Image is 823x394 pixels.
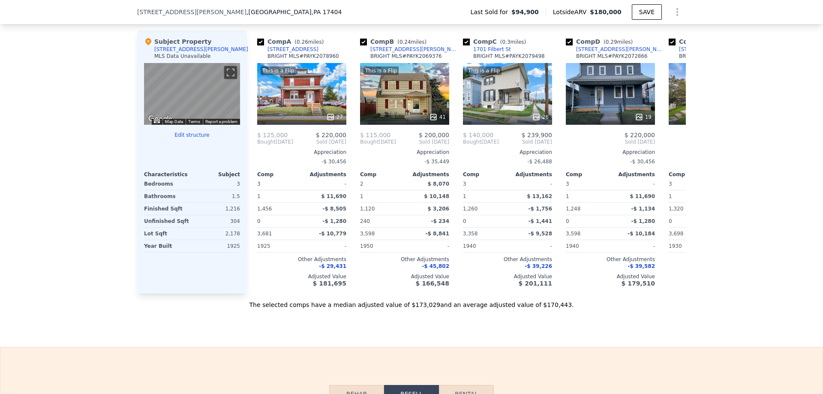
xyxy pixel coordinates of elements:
span: Lotside ARV [553,8,590,16]
span: 0.26 [297,39,308,45]
div: 1 [566,190,609,202]
div: BRIGHT MLS # PAYK2079498 [473,53,545,60]
div: Appreciation [566,149,655,156]
span: $ 140,000 [463,132,493,138]
div: [STREET_ADDRESS][PERSON_NAME] [370,46,460,53]
div: Bedrooms [144,178,190,190]
div: - [509,240,552,252]
span: 3,681 [257,231,272,237]
span: 1,248 [566,206,580,212]
span: Sold [DATE] [566,138,655,145]
span: 3,698 [669,231,683,237]
span: Bought [360,138,378,145]
div: 1930 [669,240,712,252]
span: -$ 30,456 [630,159,655,165]
button: Show Options [669,3,686,21]
button: Map Data [165,119,183,125]
div: - [303,240,346,252]
div: Other Adjustments [463,256,552,263]
div: Comp [566,171,610,178]
span: Sold [DATE] [293,138,346,145]
div: Other Adjustments [669,256,758,263]
span: 3 [463,181,466,187]
span: 0.24 [399,39,411,45]
span: -$ 1,280 [631,218,655,224]
div: 1 [669,190,712,202]
span: $ 11,690 [321,193,346,199]
span: -$ 9,528 [529,231,552,237]
span: , [GEOGRAPHIC_DATA] [246,8,342,16]
div: [DATE] [360,138,396,145]
span: 3,598 [566,231,580,237]
div: Appreciation [360,149,449,156]
span: Sold [DATE] [396,138,449,145]
span: $ 200,000 [419,132,449,138]
span: , PA 17404 [312,9,342,15]
span: $ 179,510 [622,280,655,287]
span: -$ 234 [431,218,449,224]
div: 1940 [463,240,506,252]
div: Subject [192,171,240,178]
span: [STREET_ADDRESS][PERSON_NAME] [137,8,246,16]
span: ( miles) [600,39,636,45]
div: Adjustments [405,171,449,178]
span: 3 [669,181,672,187]
div: 1.5 [194,190,240,202]
a: 1701 Filbert St [463,46,511,53]
div: 41 [429,113,446,121]
div: - [303,178,346,190]
span: -$ 8,841 [426,231,449,237]
div: Bathrooms [144,190,190,202]
div: Lot Sqft [144,228,190,240]
div: Finished Sqft [144,203,190,215]
span: -$ 39,582 [628,263,655,269]
span: -$ 30,456 [321,159,346,165]
span: -$ 45,802 [422,263,449,269]
span: 0.29 [606,39,617,45]
div: [STREET_ADDRESS] [267,46,318,53]
div: 1940 [566,240,609,252]
div: Adjustments [508,171,552,178]
div: [STREET_ADDRESS] [679,46,730,53]
button: Toggle fullscreen view [224,66,237,79]
div: Comp [360,171,405,178]
div: Adjustments [302,171,346,178]
div: BRIGHT MLS # PAYK2069376 [370,53,442,60]
a: [STREET_ADDRESS][PERSON_NAME] [566,46,665,53]
div: 1950 [360,240,403,252]
span: Sold [DATE] [499,138,552,145]
span: 1,320 [669,206,683,212]
div: Characteristics [144,171,192,178]
div: Other Adjustments [360,256,449,263]
a: [STREET_ADDRESS] [669,46,730,53]
div: 1 [360,190,403,202]
span: 240 [360,218,370,224]
span: $ 13,162 [527,193,552,199]
div: Map [144,63,240,125]
span: $ 220,000 [625,132,655,138]
div: [STREET_ADDRESS][PERSON_NAME] [154,46,248,53]
span: $ 239,900 [522,132,552,138]
div: Appreciation [463,149,552,156]
span: 0 [463,218,466,224]
span: 3 [566,181,569,187]
img: Google [146,114,174,125]
a: Report a problem [205,119,237,124]
span: -$ 39,226 [525,263,552,269]
a: Open this area in Google Maps (opens a new window) [146,114,174,125]
span: -$ 35,449 [424,159,449,165]
div: Comp [463,171,508,178]
span: -$ 29,431 [319,263,346,269]
div: The selected comps have a median adjusted value of $173,029 and an average adjusted value of $170... [137,294,686,309]
div: This is a Flip [363,66,399,75]
span: -$ 1,756 [529,206,552,212]
div: BRIGHT MLS # PAYK2067508 [679,53,751,60]
div: Adjusted Value [257,273,346,280]
div: Comp A [257,37,327,46]
span: 1,260 [463,206,478,212]
span: $ 8,070 [428,181,449,187]
div: 1 [463,190,506,202]
span: ( miles) [394,39,430,45]
span: $ 201,111 [519,280,552,287]
span: Bought [257,138,276,145]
